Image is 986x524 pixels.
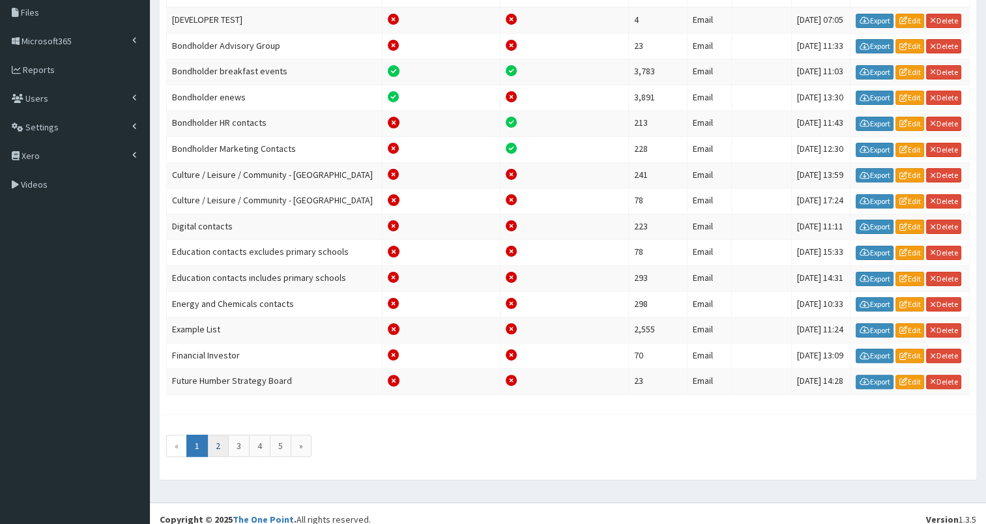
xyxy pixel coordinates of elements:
[22,150,40,162] span: Xero
[791,214,850,240] td: [DATE] 11:11
[21,179,48,190] span: Videos
[167,291,383,317] td: Energy and Chemicals contacts
[167,7,383,33] td: [DEVELOPER TEST]
[166,435,187,457] span: «
[687,188,731,214] td: Email
[628,85,687,111] td: 3,891
[167,136,383,162] td: Bondholder Marketing Contacts
[895,14,924,28] a: Edit
[687,369,731,395] td: Email
[791,265,850,291] td: [DATE] 14:31
[687,265,731,291] td: Email
[167,369,383,395] td: Future Humber Strategy Board
[628,136,687,162] td: 228
[628,59,687,85] td: 3,783
[895,297,924,312] a: Edit
[856,65,893,80] a: Export
[167,162,383,188] td: Culture / Leisure / Community - [GEOGRAPHIC_DATA]
[25,121,59,133] span: Settings
[856,323,893,338] a: Export
[687,162,731,188] td: Email
[856,117,893,131] a: Export
[895,91,924,105] a: Edit
[167,188,383,214] td: Culture / Leisure / Community - [GEOGRAPHIC_DATA]
[926,375,961,389] a: Delete
[167,59,383,85] td: Bondholder breakfast events
[23,64,55,76] span: Reports
[167,240,383,266] td: Education contacts excludes primary schools
[926,65,961,80] a: Delete
[856,375,893,389] a: Export
[926,272,961,286] a: Delete
[926,91,961,105] a: Delete
[791,111,850,137] td: [DATE] 11:43
[926,297,961,312] a: Delete
[791,33,850,59] td: [DATE] 11:33
[791,85,850,111] td: [DATE] 13:30
[895,349,924,363] a: Edit
[791,291,850,317] td: [DATE] 10:33
[895,39,924,53] a: Edit
[628,291,687,317] td: 298
[926,117,961,131] a: Delete
[895,65,924,80] a: Edit
[687,111,731,137] td: Email
[628,7,687,33] td: 4
[628,33,687,59] td: 23
[167,343,383,369] td: Financial Investor
[628,369,687,395] td: 23
[926,39,961,53] a: Delete
[186,435,208,457] span: 1
[856,194,893,209] a: Export
[628,188,687,214] td: 78
[895,168,924,182] a: Edit
[895,220,924,234] a: Edit
[628,265,687,291] td: 293
[167,214,383,240] td: Digital contacts
[687,136,731,162] td: Email
[167,33,383,59] td: Bondholder Advisory Group
[856,91,893,105] a: Export
[791,136,850,162] td: [DATE] 12:30
[791,188,850,214] td: [DATE] 17:24
[895,323,924,338] a: Edit
[895,194,924,209] a: Edit
[21,7,39,18] span: Files
[628,343,687,369] td: 70
[228,435,250,457] a: 3
[856,143,893,157] a: Export
[22,35,72,47] span: Microsoft365
[791,317,850,343] td: [DATE] 11:24
[791,59,850,85] td: [DATE] 11:03
[687,214,731,240] td: Email
[687,317,731,343] td: Email
[628,111,687,137] td: 213
[926,349,961,363] a: Delete
[628,162,687,188] td: 241
[687,240,731,266] td: Email
[791,369,850,395] td: [DATE] 14:28
[895,375,924,389] a: Edit
[687,33,731,59] td: Email
[687,291,731,317] td: Email
[628,240,687,266] td: 78
[895,143,924,157] a: Edit
[249,435,270,457] a: 4
[167,265,383,291] td: Education contacts includes primary schools
[791,7,850,33] td: [DATE] 07:05
[926,14,961,28] a: Delete
[926,168,961,182] a: Delete
[687,343,731,369] td: Email
[167,111,383,137] td: Bondholder HR contacts
[167,317,383,343] td: Example List
[791,240,850,266] td: [DATE] 15:33
[926,323,961,338] a: Delete
[687,85,731,111] td: Email
[856,297,893,312] a: Export
[926,220,961,234] a: Delete
[856,39,893,53] a: Export
[628,214,687,240] td: 223
[628,317,687,343] td: 2,555
[25,93,48,104] span: Users
[856,246,893,260] a: Export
